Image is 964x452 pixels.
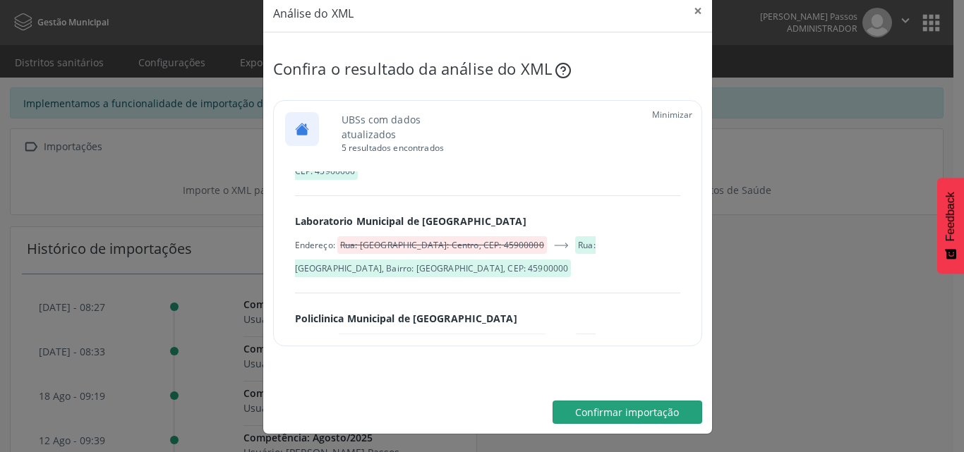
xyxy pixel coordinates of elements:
[337,236,547,254] span: Rua: [GEOGRAPHIC_DATA]: Centro, CEP: 45900000
[273,6,354,21] span: Análise do XML
[342,113,421,141] span: UBSs com dados atualizados
[337,334,547,351] span: Rua: [GEOGRAPHIC_DATA]: Centro, CEP: 45900000
[553,401,702,424] button: Confirmar importação
[295,312,517,325] span: Policlinica Municipal de [GEOGRAPHIC_DATA]
[554,243,568,248] img: arrow-right.svg
[295,122,309,136] svg: house fill
[273,57,702,80] div: Confira o resultado da análise do XML
[652,109,692,121] span: Minimizar
[575,405,679,419] span: Confirmar importação
[295,138,662,180] span: Rua: [GEOGRAPHIC_DATA], [GEOGRAPHIC_DATA]: [GEOGRAPHIC_DATA], CEP: 45900000
[295,214,526,228] span: Laboratorio Municipal de [GEOGRAPHIC_DATA]
[342,142,471,154] span: 5 resultados encontrados
[944,192,957,241] span: Feedback
[295,239,335,251] span: Endereço:
[937,178,964,274] button: Feedback - Mostrar pesquisa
